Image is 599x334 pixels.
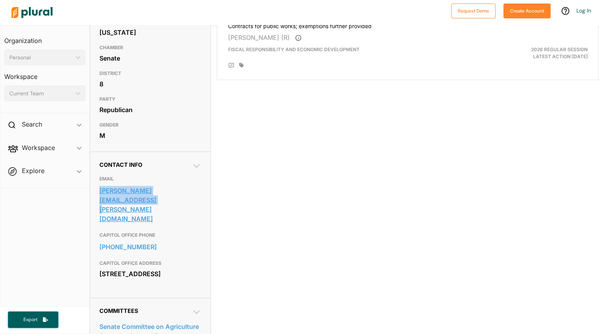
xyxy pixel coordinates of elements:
[4,65,85,82] h3: Workspace
[228,46,360,52] span: Fiscal Responsibility and Economic Development
[99,27,202,38] div: [US_STATE]
[228,63,234,69] div: Add Position Statement
[99,104,202,116] div: Republican
[9,54,73,62] div: Personal
[9,89,73,98] div: Current Team
[4,29,85,46] h3: Organization
[99,241,202,253] a: [PHONE_NUMBER]
[99,259,202,268] h3: CAPITOL OFFICE ADDRESS
[470,46,594,60] div: Latest Action: [DATE]
[228,34,290,41] span: [PERSON_NAME] (R)
[503,6,551,14] a: Create Account
[99,268,202,280] div: [STREET_ADDRESS]
[99,69,202,78] h3: DISTRICT
[99,307,138,314] span: Committees
[531,46,588,52] span: 2026 Regular Session
[99,185,202,225] a: [PERSON_NAME][EMAIL_ADDRESS][PERSON_NAME][DOMAIN_NAME]
[99,120,202,130] h3: GENDER
[99,52,202,64] div: Senate
[99,95,202,104] h3: PARTY
[99,174,202,184] h3: EMAIL
[576,7,591,14] a: Log In
[99,161,142,168] span: Contact Info
[451,6,496,14] a: Request Demo
[503,4,551,18] button: Create Account
[8,311,58,328] button: Export
[18,316,43,323] span: Export
[99,43,202,52] h3: CHAMBER
[22,120,42,129] h2: Search
[239,63,244,68] div: Add tags
[99,230,202,240] h3: CAPITOL OFFICE PHONE
[451,4,496,18] button: Request Demo
[99,130,202,141] div: M
[99,78,202,90] div: 8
